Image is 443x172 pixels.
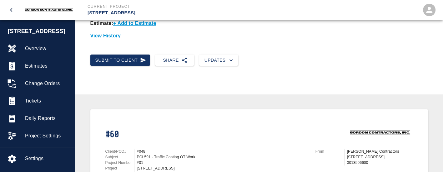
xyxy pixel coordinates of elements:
span: Overview [25,45,70,52]
p: Subject [105,154,134,160]
p: 3013506600 [347,160,413,165]
span: Change Orders [25,80,70,87]
div: #01 [137,160,308,165]
p: From [315,149,344,154]
p: Project [105,165,134,171]
span: Tickets [25,97,70,105]
span: Project Settings [25,132,70,140]
span: [STREET_ADDRESS] [8,27,72,36]
img: Gordon Contractors [22,7,75,12]
p: View History [90,32,428,40]
span: Daily Reports [25,115,70,122]
strong: Estimate: [90,21,113,26]
button: Submit to Client [90,55,150,66]
button: open drawer [4,2,19,17]
p: [STREET_ADDRESS] [88,9,255,17]
p: Project Number [105,160,134,165]
iframe: Chat Widget [412,142,443,172]
p: + Add to Estimate [113,21,156,26]
p: Current Project [88,4,255,9]
p: [STREET_ADDRESS] [347,154,413,160]
p: [PERSON_NAME] Contractors [347,149,413,154]
div: [STREET_ADDRESS] [137,165,308,171]
div: PCI 591 - Traffic Coating OT Work [137,154,308,160]
span: Estimates [25,62,70,70]
button: Share [155,55,194,66]
span: Settings [25,155,70,162]
p: Client/PCO# [105,149,134,154]
div: #048 [137,149,308,154]
h1: #60 [105,129,308,140]
button: Updates [199,55,238,66]
img: Gordon Contractors [347,124,413,141]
